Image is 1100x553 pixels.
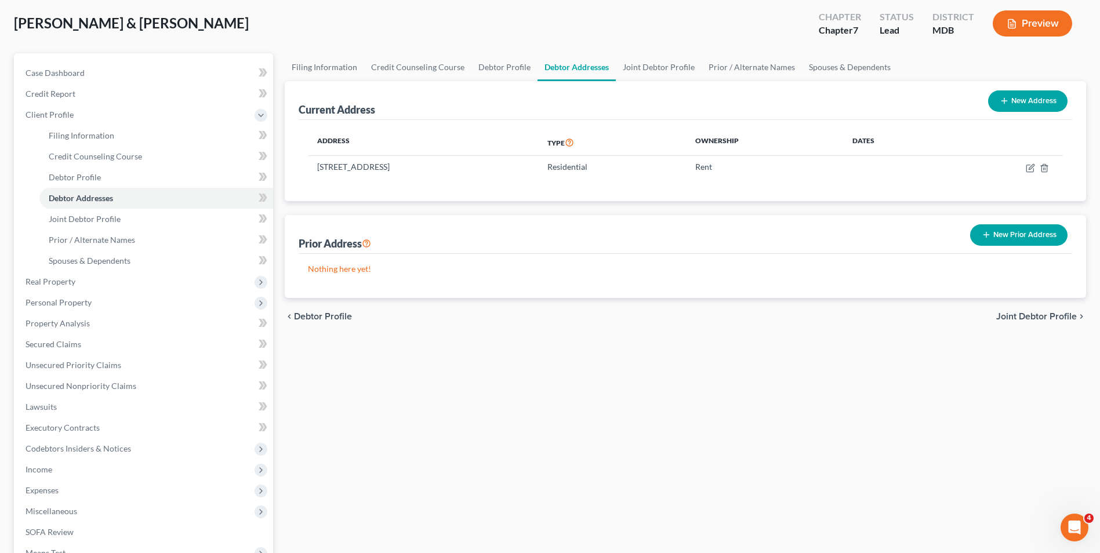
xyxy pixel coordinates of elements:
[26,318,90,328] span: Property Analysis
[993,10,1072,37] button: Preview
[616,53,702,81] a: Joint Debtor Profile
[16,396,273,417] a: Lawsuits
[299,103,375,117] div: Current Address
[49,193,113,203] span: Debtor Addresses
[819,10,861,24] div: Chapter
[49,172,101,182] span: Debtor Profile
[26,89,75,99] span: Credit Report
[880,24,914,37] div: Lead
[819,24,861,37] div: Chapter
[932,10,974,24] div: District
[308,263,1063,275] p: Nothing here yet!
[996,312,1077,321] span: Joint Debtor Profile
[39,167,273,188] a: Debtor Profile
[49,214,121,224] span: Joint Debtor Profile
[853,24,858,35] span: 7
[49,130,114,140] span: Filing Information
[932,24,974,37] div: MDB
[26,402,57,412] span: Lawsuits
[880,10,914,24] div: Status
[16,376,273,396] a: Unsecured Nonpriority Claims
[16,63,273,83] a: Case Dashboard
[686,129,843,156] th: Ownership
[1061,514,1088,541] iframe: Intercom live chat
[538,53,616,81] a: Debtor Addresses
[299,237,371,250] div: Prior Address
[39,209,273,230] a: Joint Debtor Profile
[16,522,273,543] a: SOFA Review
[16,313,273,334] a: Property Analysis
[26,360,121,370] span: Unsecured Priority Claims
[686,156,843,178] td: Rent
[26,276,75,286] span: Real Property
[16,417,273,438] a: Executory Contracts
[970,224,1068,246] button: New Prior Address
[26,506,77,516] span: Miscellaneous
[49,256,130,265] span: Spouses & Dependents
[39,188,273,209] a: Debtor Addresses
[285,53,364,81] a: Filing Information
[26,485,59,495] span: Expenses
[26,297,92,307] span: Personal Property
[702,53,802,81] a: Prior / Alternate Names
[39,125,273,146] a: Filing Information
[308,129,538,156] th: Address
[26,381,136,391] span: Unsecured Nonpriority Claims
[285,312,352,321] button: chevron_left Debtor Profile
[26,464,52,474] span: Income
[16,334,273,355] a: Secured Claims
[26,110,74,119] span: Client Profile
[843,129,946,156] th: Dates
[49,235,135,245] span: Prior / Alternate Names
[538,156,686,178] td: Residential
[1077,312,1086,321] i: chevron_right
[308,156,538,178] td: [STREET_ADDRESS]
[14,14,249,31] span: [PERSON_NAME] & [PERSON_NAME]
[39,146,273,167] a: Credit Counseling Course
[16,355,273,376] a: Unsecured Priority Claims
[26,68,85,78] span: Case Dashboard
[988,90,1068,112] button: New Address
[364,53,471,81] a: Credit Counseling Course
[996,312,1086,321] button: Joint Debtor Profile chevron_right
[26,527,74,537] span: SOFA Review
[26,443,131,453] span: Codebtors Insiders & Notices
[538,129,686,156] th: Type
[285,312,294,321] i: chevron_left
[39,250,273,271] a: Spouses & Dependents
[294,312,352,321] span: Debtor Profile
[49,151,142,161] span: Credit Counseling Course
[471,53,538,81] a: Debtor Profile
[26,423,100,432] span: Executory Contracts
[16,83,273,104] a: Credit Report
[802,53,898,81] a: Spouses & Dependents
[39,230,273,250] a: Prior / Alternate Names
[1084,514,1094,523] span: 4
[26,339,81,349] span: Secured Claims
